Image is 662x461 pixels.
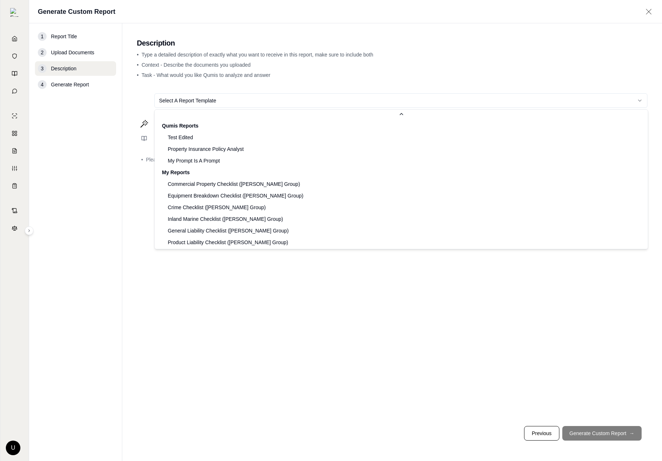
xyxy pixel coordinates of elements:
span: General Liability Checklist ([PERSON_NAME] Group) [168,227,289,234]
span: Inland Marine Checklist ([PERSON_NAME] Group) [168,215,283,223]
span: Product Liability Checklist ([PERSON_NAME] Group) [168,239,288,246]
span: My Prompt Is A Prompt [168,157,220,164]
span: Commercial Property Checklist ([PERSON_NAME] Group) [168,180,300,188]
span: Equipment Breakdown Checklist ([PERSON_NAME] Group) [168,192,304,199]
div: My Reports [156,167,646,178]
span: Crime Checklist ([PERSON_NAME] Group) [168,204,266,211]
div: Qumis Reports [156,120,646,132]
span: Property Insurance Policy Analyst [168,145,244,153]
span: Test Edited [168,134,193,141]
